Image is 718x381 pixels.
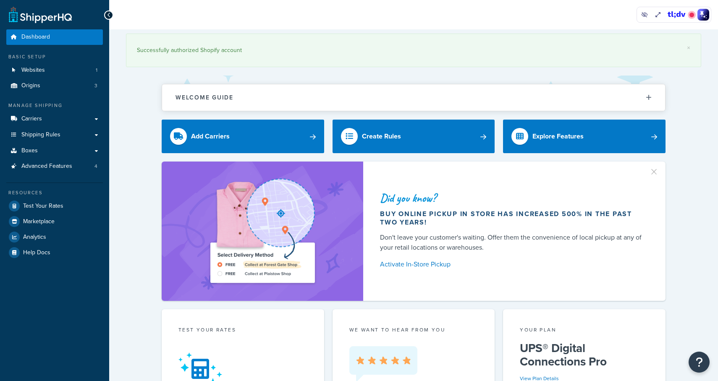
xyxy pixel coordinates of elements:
[520,342,649,368] h5: UPS® Digital Connections Pro
[21,115,42,123] span: Carriers
[503,120,666,153] a: Explore Features
[162,120,324,153] a: Add Carriers
[21,34,50,41] span: Dashboard
[6,102,103,109] div: Manage Shipping
[186,174,338,288] img: ad-shirt-map-b0359fc47e01cab431d101c4b569394f6a03f54285957d908178d52f29eb9668.png
[520,326,649,336] div: Your Plan
[23,234,46,241] span: Analytics
[191,130,230,142] div: Add Carriers
[6,230,103,245] a: Analytics
[6,127,103,143] a: Shipping Rules
[689,352,710,373] button: Open Resource Center
[6,111,103,127] a: Carriers
[162,84,665,111] button: Welcome Guide
[96,67,97,74] span: 1
[21,163,72,170] span: Advanced Features
[380,210,645,227] div: Buy online pickup in store has increased 500% in the past two years!
[349,326,478,334] p: we want to hear from you
[362,130,401,142] div: Create Rules
[6,143,103,159] a: Boxes
[23,218,55,225] span: Marketplace
[6,159,103,174] a: Advanced Features4
[687,44,690,51] a: ×
[21,67,45,74] span: Websites
[6,214,103,229] a: Marketplace
[380,258,645,270] a: Activate In-Store Pickup
[6,78,103,94] a: Origins3
[137,44,690,56] div: Successfully authorized Shopify account
[176,94,233,101] h2: Welcome Guide
[21,131,60,138] span: Shipping Rules
[333,120,495,153] a: Create Rules
[23,203,63,210] span: Test Your Rates
[23,249,50,256] span: Help Docs
[21,147,38,154] span: Boxes
[21,82,40,89] span: Origins
[532,130,584,142] div: Explore Features
[6,245,103,260] a: Help Docs
[6,63,103,78] li: Websites
[6,53,103,60] div: Basic Setup
[6,198,103,214] a: Test Your Rates
[6,78,103,94] li: Origins
[94,82,97,89] span: 3
[6,29,103,45] a: Dashboard
[178,326,307,336] div: Test your rates
[6,159,103,174] li: Advanced Features
[94,163,97,170] span: 4
[6,189,103,196] div: Resources
[380,232,645,253] div: Don't leave your customer's waiting. Offer them the convenience of local pickup at any of your re...
[380,192,645,204] div: Did you know?
[6,63,103,78] a: Websites1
